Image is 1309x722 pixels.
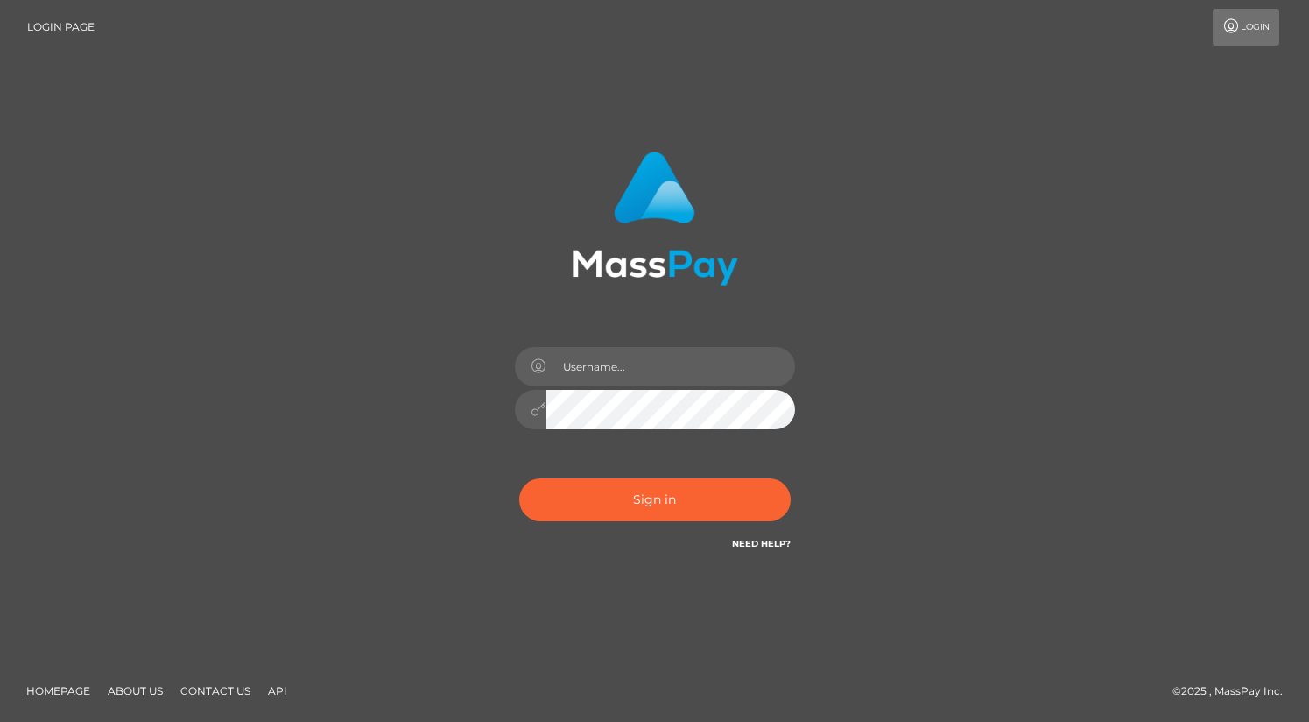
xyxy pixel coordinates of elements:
a: Homepage [19,677,97,704]
button: Sign in [519,478,791,521]
a: Need Help? [732,538,791,549]
input: Username... [546,347,795,386]
a: API [261,677,294,704]
div: © 2025 , MassPay Inc. [1172,682,1296,701]
a: Login [1213,9,1279,46]
a: Login Page [27,9,95,46]
img: MassPay Login [572,152,738,286]
a: Contact Us [173,677,257,704]
a: About Us [101,677,170,704]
